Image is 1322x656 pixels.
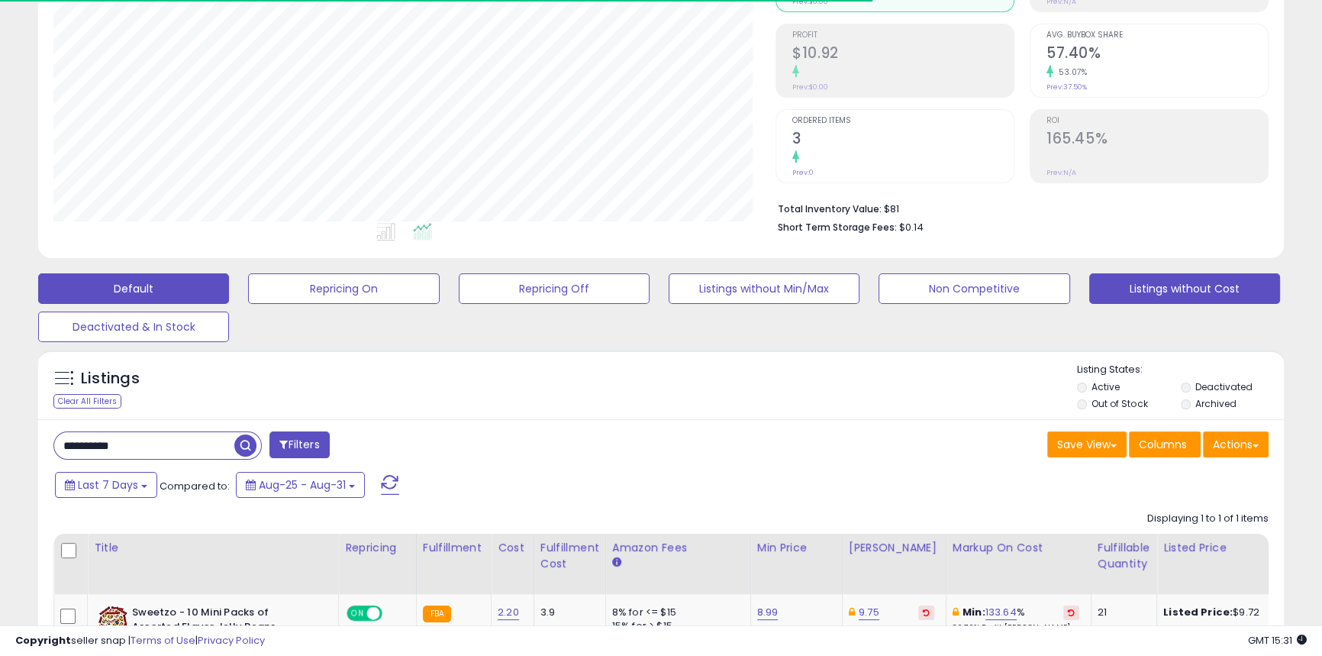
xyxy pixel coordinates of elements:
[498,540,527,556] div: Cost
[1139,437,1187,452] span: Columns
[540,540,599,572] div: Fulfillment Cost
[98,606,128,636] img: 51qLtcRaCZL._SL40_.jpg
[1089,273,1280,304] button: Listings without Cost
[345,540,410,556] div: Repricing
[953,606,1079,634] div: %
[1098,606,1145,619] div: 21
[757,540,836,556] div: Min Price
[1195,380,1253,393] label: Deactivated
[1046,82,1087,92] small: Prev: 37.50%
[778,202,882,215] b: Total Inventory Value:
[459,273,650,304] button: Repricing Off
[160,479,230,493] span: Compared to:
[879,273,1069,304] button: Non Competitive
[236,472,365,498] button: Aug-25 - Aug-31
[259,477,346,493] span: Aug-25 - Aug-31
[612,556,621,570] small: Amazon Fees.
[1046,117,1268,125] span: ROI
[131,633,195,648] a: Terms of Use
[1091,397,1147,410] label: Out of Stock
[1163,606,1290,619] div: $9.72
[348,607,367,620] span: ON
[1147,512,1269,526] div: Displaying 1 to 1 of 1 items
[1129,431,1201,457] button: Columns
[1047,431,1127,457] button: Save View
[778,199,1257,217] li: $81
[1163,540,1295,556] div: Listed Price
[423,540,485,556] div: Fulfillment
[612,540,744,556] div: Amazon Fees
[792,168,814,177] small: Prev: 0
[1053,66,1087,78] small: 53.07%
[198,633,265,648] a: Privacy Policy
[1046,168,1076,177] small: Prev: N/A
[962,605,985,619] b: Min:
[778,221,897,234] b: Short Term Storage Fees:
[792,82,828,92] small: Prev: $0.00
[612,606,739,619] div: 8% for <= $15
[498,605,519,620] a: 2.20
[81,368,140,389] h5: Listings
[985,605,1017,620] a: 133.64
[669,273,859,304] button: Listings without Min/Max
[94,540,332,556] div: Title
[899,220,924,234] span: $0.14
[38,312,229,342] button: Deactivated & In Stock
[953,540,1085,556] div: Markup on Cost
[78,477,138,493] span: Last 7 Days
[792,31,1014,40] span: Profit
[792,130,1014,150] h2: 3
[1195,397,1237,410] label: Archived
[1077,363,1284,377] p: Listing States:
[792,44,1014,65] h2: $10.92
[53,394,121,409] div: Clear All Filters
[248,273,439,304] button: Repricing On
[15,634,265,648] div: seller snap | |
[55,472,157,498] button: Last 7 Days
[269,431,329,458] button: Filters
[849,540,940,556] div: [PERSON_NAME]
[1091,380,1120,393] label: Active
[1203,431,1269,457] button: Actions
[1046,31,1268,40] span: Avg. Buybox Share
[1046,44,1268,65] h2: 57.40%
[1098,540,1150,572] div: Fulfillable Quantity
[1248,633,1307,648] span: 2025-09-8 15:31 GMT
[859,605,879,620] a: 9.75
[15,633,71,648] strong: Copyright
[757,605,779,620] a: 8.99
[540,606,594,619] div: 3.9
[946,534,1091,594] th: The percentage added to the cost of goods (COGS) that forms the calculator for Min & Max prices.
[1163,605,1233,619] b: Listed Price:
[38,273,229,304] button: Default
[1046,130,1268,150] h2: 165.45%
[792,117,1014,125] span: Ordered Items
[423,606,451,622] small: FBA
